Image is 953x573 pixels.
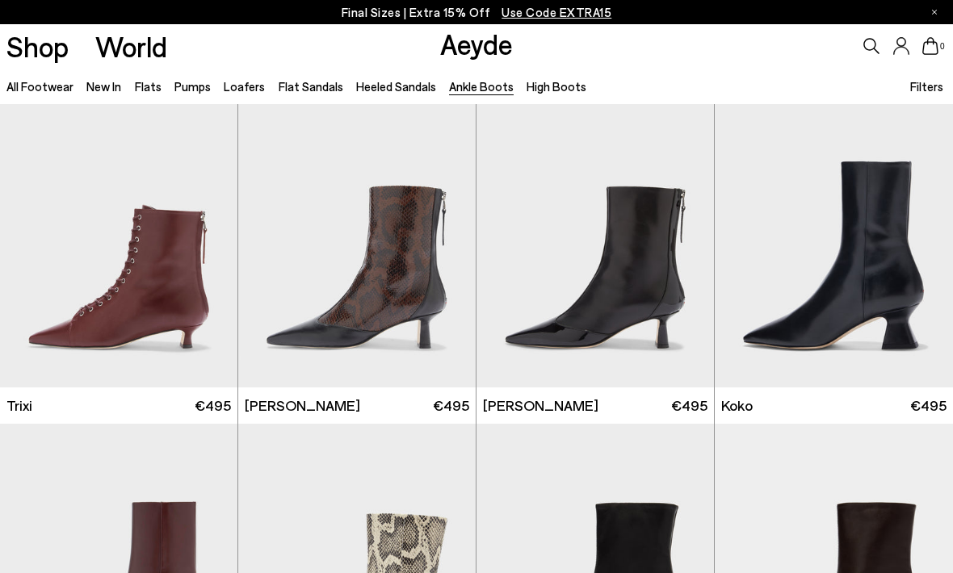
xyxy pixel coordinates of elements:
a: Flats [135,79,162,94]
a: Shop [6,32,69,61]
p: Final Sizes | Extra 15% Off [342,2,612,23]
a: Ankle Boots [449,79,514,94]
a: [PERSON_NAME] €495 [476,387,714,424]
a: Koko €495 [715,387,953,424]
span: [PERSON_NAME] [483,395,598,416]
span: €495 [433,395,469,416]
a: 0 [922,37,938,55]
a: All Footwear [6,79,73,94]
img: Sila Dual-Toned Boots [476,89,714,387]
img: Sila Dual-Toned Boots [238,89,476,387]
a: Flat Sandals [279,79,343,94]
a: [PERSON_NAME] €495 [238,387,476,424]
a: Loafers [224,79,265,94]
img: Koko Regal Heel Boots [715,89,953,387]
span: 0 [938,42,947,51]
a: Pumps [174,79,211,94]
span: Navigate to /collections/ss25-final-sizes [502,5,611,19]
span: €495 [910,395,947,416]
span: Trixi [6,395,32,416]
span: [PERSON_NAME] [245,395,360,416]
a: New In [86,79,121,94]
span: €495 [671,395,707,416]
a: High Boots [527,79,586,94]
span: Filters [910,79,943,94]
a: World [95,32,167,61]
span: €495 [195,395,231,416]
span: Koko [721,395,753,416]
a: Heeled Sandals [356,79,436,94]
a: Aeyde [440,27,513,61]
